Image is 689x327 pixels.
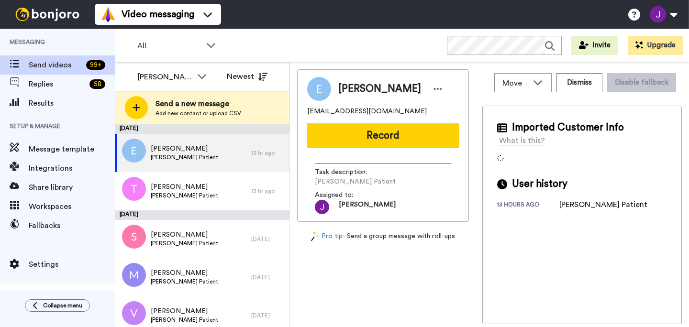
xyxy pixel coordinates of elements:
[156,98,241,109] span: Send a new message
[137,40,201,52] span: All
[138,71,192,83] div: [PERSON_NAME]
[115,124,289,134] div: [DATE]
[251,273,285,281] div: [DATE]
[315,200,329,214] img: AATXAJyg8ucWaqR3qXsjqopWeOisTT1W69xcs-1Qe9aC=s96-c
[151,240,218,247] span: [PERSON_NAME] Patient
[151,306,218,316] span: [PERSON_NAME]
[311,231,320,241] img: magic-wand.svg
[311,231,343,241] a: Pro tip
[122,139,146,163] img: e.png
[29,201,115,212] span: Workspaces
[25,299,90,312] button: Collapse menu
[512,177,567,191] span: User history
[559,199,647,210] div: [PERSON_NAME] Patient
[497,201,559,210] div: 13 hours ago
[151,278,218,285] span: [PERSON_NAME] Patient
[607,73,676,92] button: Disable fallback
[151,316,218,324] span: [PERSON_NAME] Patient
[122,301,146,325] img: v.png
[628,36,683,55] button: Upgrade
[89,79,105,89] div: 68
[251,149,285,157] div: 13 hr ago
[122,8,194,21] span: Video messaging
[315,177,406,186] span: [PERSON_NAME] Patient
[307,123,459,148] button: Record
[315,190,382,200] span: Assigned to:
[151,144,218,153] span: [PERSON_NAME]
[307,77,331,101] img: Image of Elda Panetta
[251,235,285,243] div: [DATE]
[307,107,427,116] span: [EMAIL_ADDRESS][DOMAIN_NAME]
[29,98,115,109] span: Results
[11,8,83,21] img: bj-logo-header-white.svg
[338,82,421,96] span: [PERSON_NAME]
[151,268,218,278] span: [PERSON_NAME]
[122,225,146,249] img: s.png
[339,200,396,214] span: [PERSON_NAME]
[156,109,241,117] span: Add new contact or upload CSV
[100,7,116,22] img: vm-color.svg
[115,210,289,220] div: [DATE]
[122,177,146,201] img: t.png
[29,259,115,270] span: Settings
[29,78,86,90] span: Replies
[29,143,115,155] span: Message template
[151,153,218,161] span: [PERSON_NAME] Patient
[571,36,618,55] button: Invite
[29,59,82,71] span: Send videos
[29,163,115,174] span: Integrations
[251,312,285,319] div: [DATE]
[122,263,146,287] img: m.png
[43,302,82,309] span: Collapse menu
[151,230,218,240] span: [PERSON_NAME]
[220,67,275,86] button: Newest
[297,231,469,241] div: - Send a group message with roll-ups
[151,182,218,192] span: [PERSON_NAME]
[86,60,105,70] div: 99 +
[556,73,602,92] button: Dismiss
[29,182,115,193] span: Share library
[29,220,115,231] span: Fallbacks
[502,77,528,89] span: Move
[512,120,624,135] span: Imported Customer Info
[499,135,545,146] div: What is this?
[251,187,285,195] div: 13 hr ago
[151,192,218,199] span: [PERSON_NAME] Patient
[315,167,382,177] span: Task description :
